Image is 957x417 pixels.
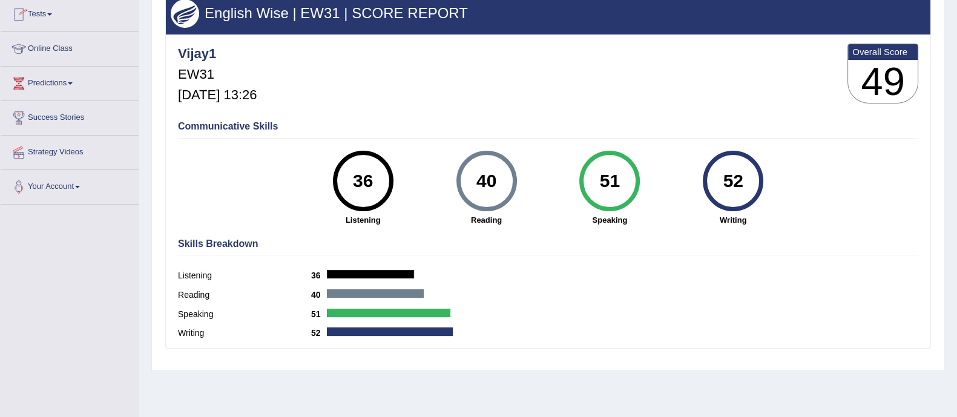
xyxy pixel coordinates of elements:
h4: Communicative Skills [178,121,918,132]
a: Your Account [1,170,139,200]
label: Reading [178,289,311,301]
b: 52 [311,328,327,338]
h5: EW31 [178,67,257,82]
label: Writing [178,327,311,340]
div: 52 [711,156,755,206]
h5: [DATE] 13:26 [178,88,257,102]
label: Speaking [178,308,311,321]
a: Online Class [1,32,139,62]
h4: Skills Breakdown [178,238,918,249]
div: 51 [588,156,632,206]
a: Success Stories [1,101,139,131]
h3: 49 [848,60,918,103]
b: Overall Score [852,47,913,57]
strong: Reading [431,214,542,226]
h4: Vijay1 [178,47,257,61]
b: 36 [311,271,327,280]
b: 40 [311,290,327,300]
b: 51 [311,309,327,319]
h3: English Wise | EW31 | SCORE REPORT [171,5,926,21]
strong: Speaking [554,214,665,226]
a: Predictions [1,67,139,97]
div: 40 [464,156,508,206]
strong: Writing [677,214,789,226]
div: 36 [341,156,385,206]
label: Listening [178,269,311,282]
a: Strategy Videos [1,136,139,166]
strong: Listening [307,214,419,226]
